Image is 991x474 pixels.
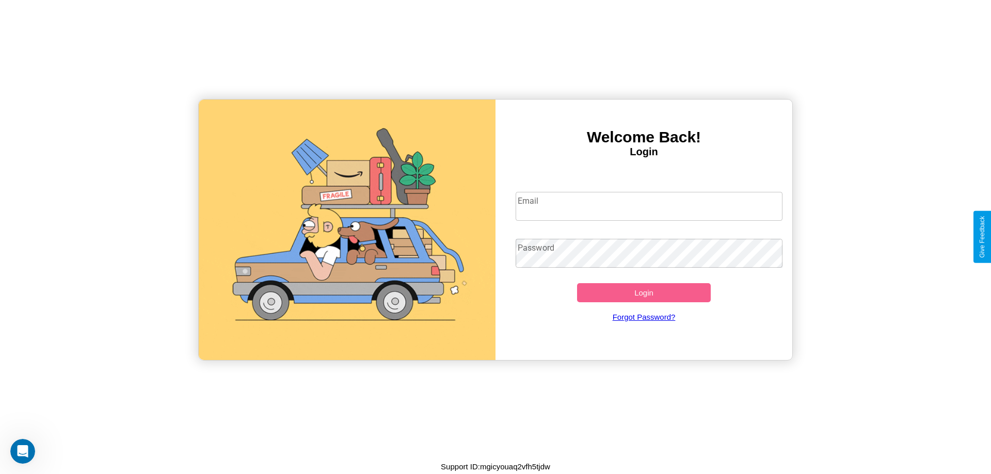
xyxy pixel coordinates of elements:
[10,439,35,464] iframe: Intercom live chat
[495,128,792,146] h3: Welcome Back!
[979,216,986,258] div: Give Feedback
[577,283,711,302] button: Login
[495,146,792,158] h4: Login
[199,100,495,360] img: gif
[441,460,550,473] p: Support ID: mgicyouaq2vfh5tjdw
[510,302,778,332] a: Forgot Password?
